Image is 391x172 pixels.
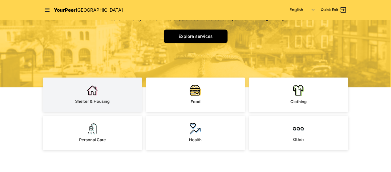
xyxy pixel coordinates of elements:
[249,116,348,150] a: Other
[54,7,76,13] span: YourPeer
[179,34,213,39] span: Explore services
[43,78,142,112] a: Shelter & Housing
[146,116,245,150] a: Health
[249,78,348,112] a: Clothing
[321,6,347,14] a: Quick Exit
[189,137,202,142] span: Health
[290,99,307,104] span: Clothing
[79,137,106,142] span: Personal Care
[293,137,304,142] span: Other
[54,6,123,14] a: YourPeer[GEOGRAPHIC_DATA]
[164,30,228,43] a: Explore services
[191,99,200,104] span: Food
[321,7,338,12] span: Quick Exit
[75,99,110,104] span: Shelter & Housing
[146,78,245,112] a: Food
[76,7,123,13] span: [GEOGRAPHIC_DATA]
[43,116,142,150] a: Personal Care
